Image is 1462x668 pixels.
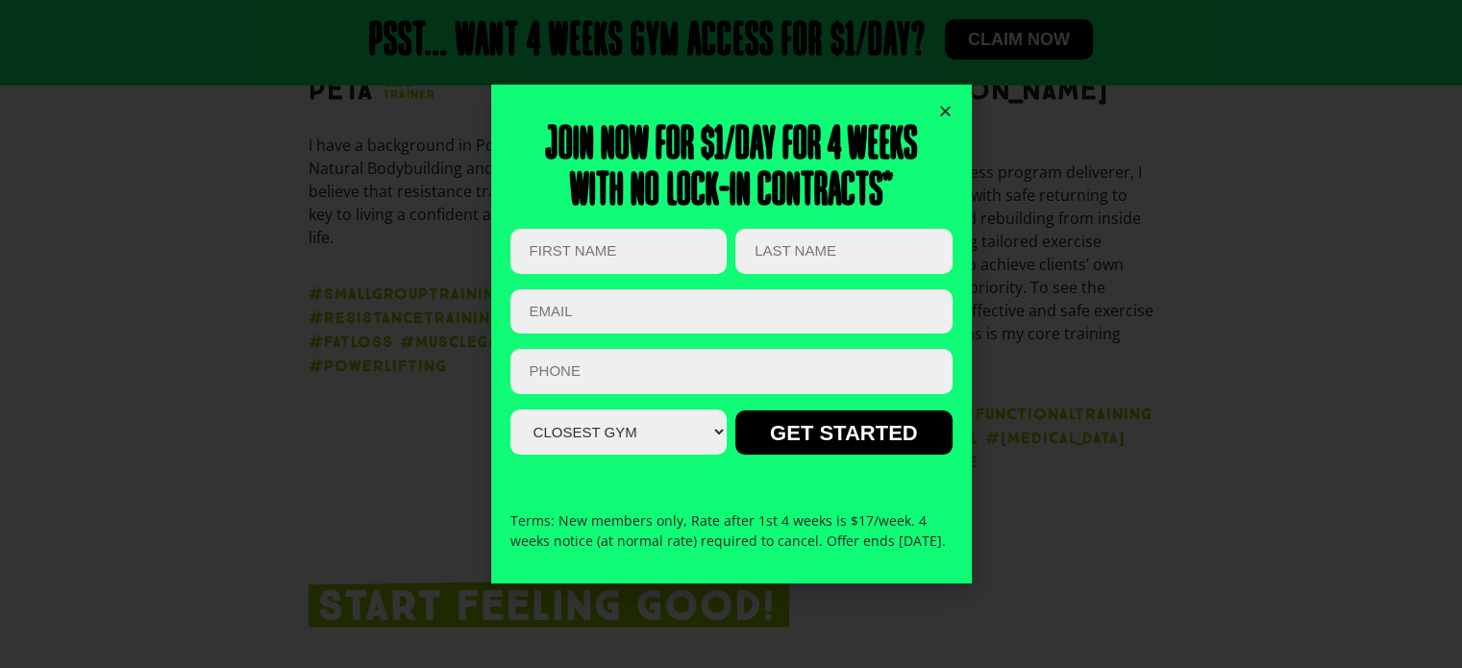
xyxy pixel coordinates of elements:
[510,349,953,394] input: PHONE
[510,510,953,551] p: Terms: New members only, Rate after 1st 4 weeks is $17/week. 4 weeks notice (at normal rate) requ...
[735,410,952,455] input: GET STARTED
[938,104,953,118] a: Close
[735,229,952,274] input: LAST NAME
[510,123,953,215] h2: Join now for $1/day for 4 weeks With no lock-in contracts*
[510,229,727,274] input: FIRST NAME
[510,289,953,334] input: Email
